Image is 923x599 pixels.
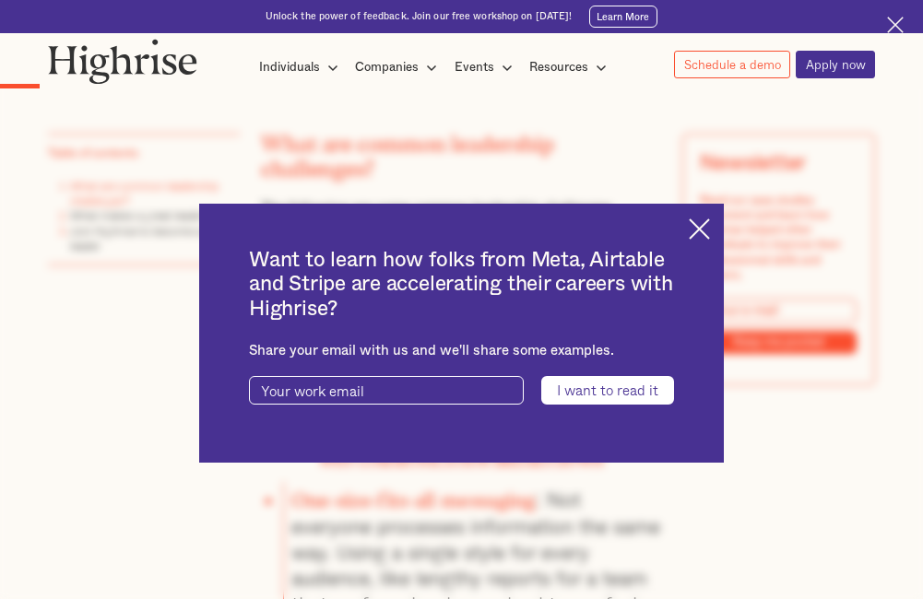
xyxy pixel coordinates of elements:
img: Cross icon [887,17,904,33]
a: Apply now [796,51,875,78]
img: Highrise logo [48,39,197,84]
div: Individuals [259,56,320,78]
div: Companies [355,56,419,78]
div: Individuals [259,56,344,78]
input: I want to read it [541,376,674,404]
a: Schedule a demo [674,51,790,78]
h2: Want to learn how folks from Meta, Airtable and Stripe are accelerating their careers with Highrise? [249,248,674,321]
img: Cross icon [689,218,710,240]
div: Events [455,56,494,78]
a: Learn More [589,6,658,28]
div: Resources [529,56,612,78]
div: Share your email with us and we'll share some examples. [249,343,674,359]
div: Unlock the power of feedback. Join our free workshop on [DATE]! [266,10,573,23]
input: Your work email [249,376,524,404]
form: current-ascender-blog-article-modal-form [249,376,674,404]
div: Events [455,56,518,78]
div: Companies [355,56,443,78]
div: Resources [529,56,588,78]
